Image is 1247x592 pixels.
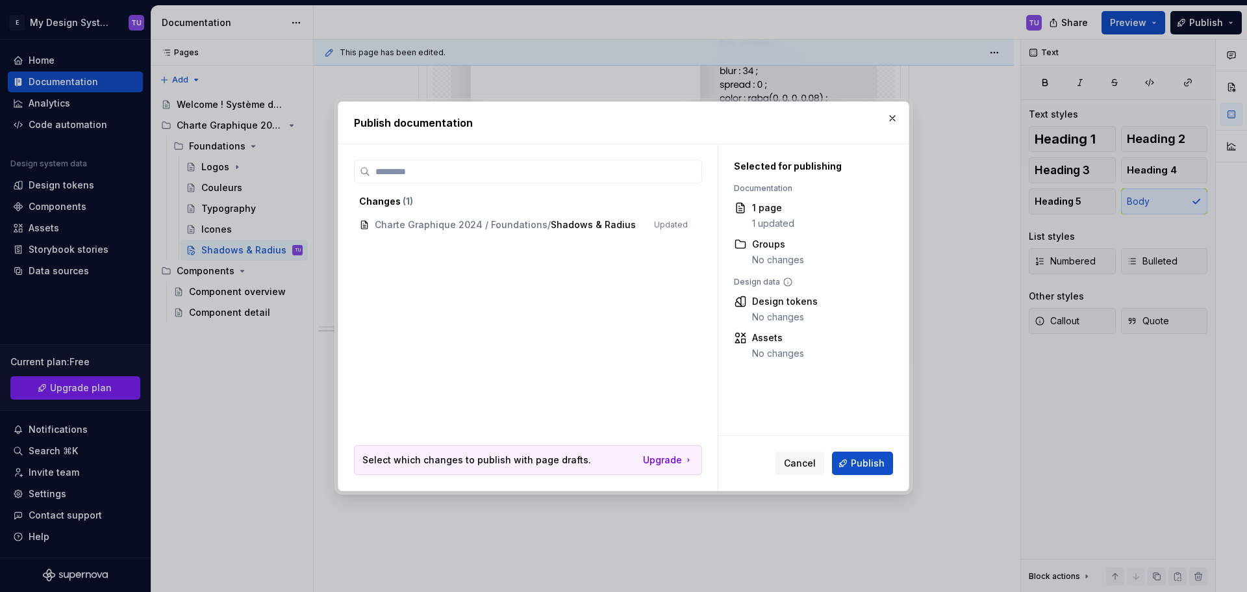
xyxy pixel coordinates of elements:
[775,452,824,475] button: Cancel
[643,454,694,467] a: Upgrade
[359,195,688,208] div: Changes
[832,452,893,475] button: Publish
[752,201,794,214] div: 1 page
[354,115,893,131] h2: Publish documentation
[734,160,878,173] div: Selected for publishing
[734,277,878,287] div: Design data
[734,183,878,194] div: Documentation
[752,253,804,266] div: No changes
[752,311,818,324] div: No changes
[752,238,804,251] div: Groups
[752,331,804,344] div: Assets
[403,196,413,207] span: ( 1 )
[752,347,804,360] div: No changes
[851,457,885,470] span: Publish
[752,217,794,230] div: 1 updated
[784,457,816,470] span: Cancel
[752,295,818,308] div: Design tokens
[362,454,591,467] p: Select which changes to publish with page drafts.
